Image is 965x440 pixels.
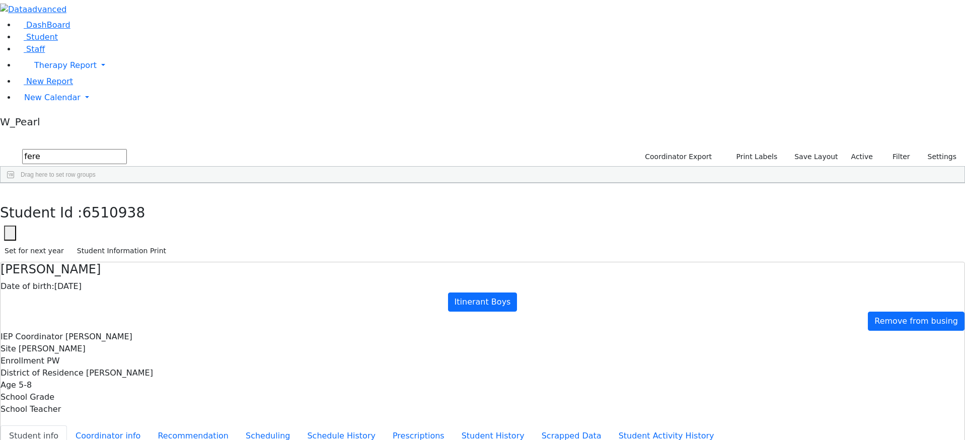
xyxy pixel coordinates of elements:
button: Student Information Print [72,243,171,259]
span: New Report [26,77,73,86]
a: DashBoard [16,20,70,30]
a: Itinerant Boys [448,292,517,312]
span: [PERSON_NAME] [19,344,86,353]
button: Coordinator Export [638,149,716,165]
a: Remove from busing [868,312,964,331]
span: Student [26,32,58,42]
span: New Calendar [24,93,81,102]
a: New Report [16,77,73,86]
label: Active [847,149,877,165]
span: DashBoard [26,20,70,30]
label: Site [1,343,16,355]
button: Filter [879,149,915,165]
span: Staff [26,44,45,54]
a: New Calendar [16,88,965,108]
span: Therapy Report [34,60,97,70]
label: IEP Coordinator [1,331,63,343]
div: [DATE] [1,280,964,292]
label: District of Residence [1,367,84,379]
label: School Teacher [1,403,61,415]
span: Remove from busing [874,316,958,326]
label: Date of birth: [1,280,54,292]
a: Student [16,32,58,42]
span: PW [47,356,59,365]
span: [PERSON_NAME] [65,332,132,341]
label: Age [1,379,16,391]
span: 5-8 [19,380,32,390]
a: Therapy Report [16,55,965,76]
span: [PERSON_NAME] [86,368,153,378]
a: Staff [16,44,45,54]
span: Drag here to set row groups [21,171,96,178]
span: 6510938 [83,204,145,221]
button: Save Layout [790,149,842,165]
button: Print Labels [724,149,782,165]
h4: [PERSON_NAME] [1,262,964,277]
input: Search [22,149,127,164]
label: School Grade [1,391,54,403]
button: Settings [915,149,961,165]
label: Enrollment [1,355,44,367]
